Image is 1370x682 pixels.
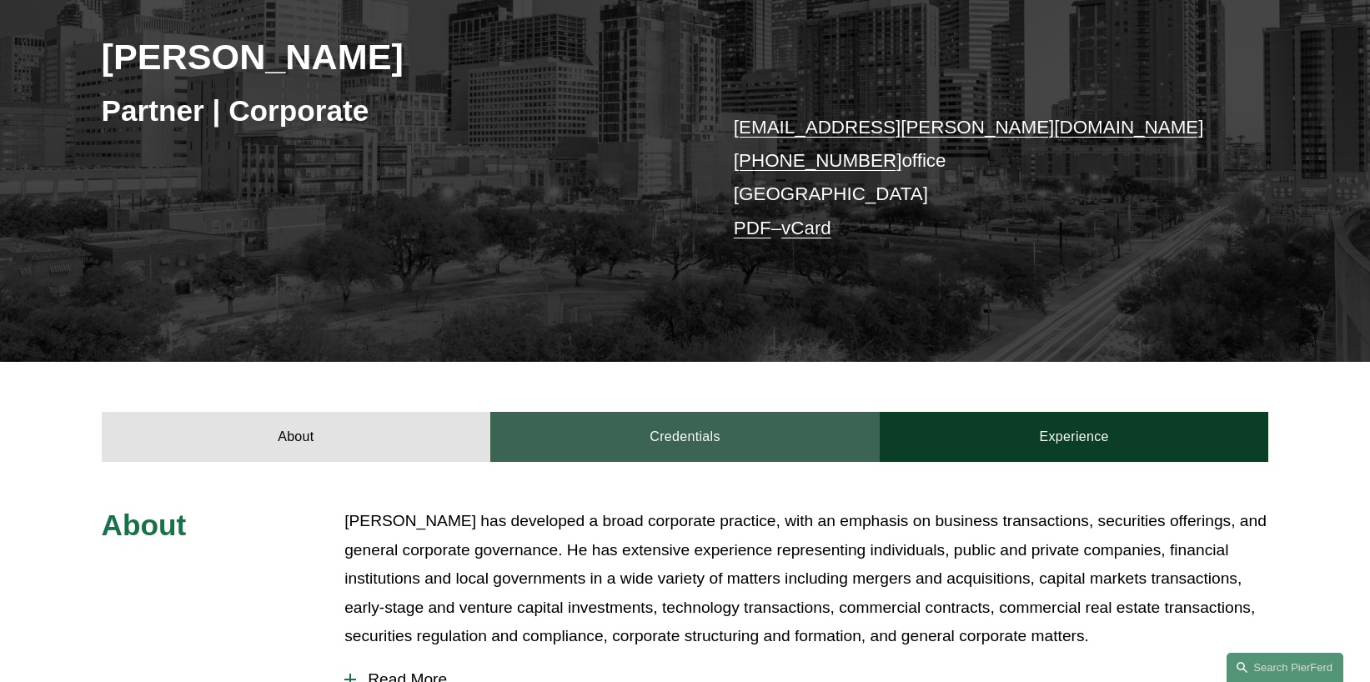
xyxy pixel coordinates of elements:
[102,35,685,78] h2: [PERSON_NAME]
[102,412,491,462] a: About
[102,93,685,129] h3: Partner | Corporate
[781,218,831,238] a: vCard
[102,509,187,541] span: About
[490,412,880,462] a: Credentials
[344,507,1268,651] p: [PERSON_NAME] has developed a broad corporate practice, with an emphasis on business transactions...
[1227,653,1343,682] a: Search this site
[734,218,771,238] a: PDF
[734,150,902,171] a: [PHONE_NUMBER]
[734,117,1204,138] a: [EMAIL_ADDRESS][PERSON_NAME][DOMAIN_NAME]
[734,111,1220,245] p: office [GEOGRAPHIC_DATA] –
[880,412,1269,462] a: Experience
